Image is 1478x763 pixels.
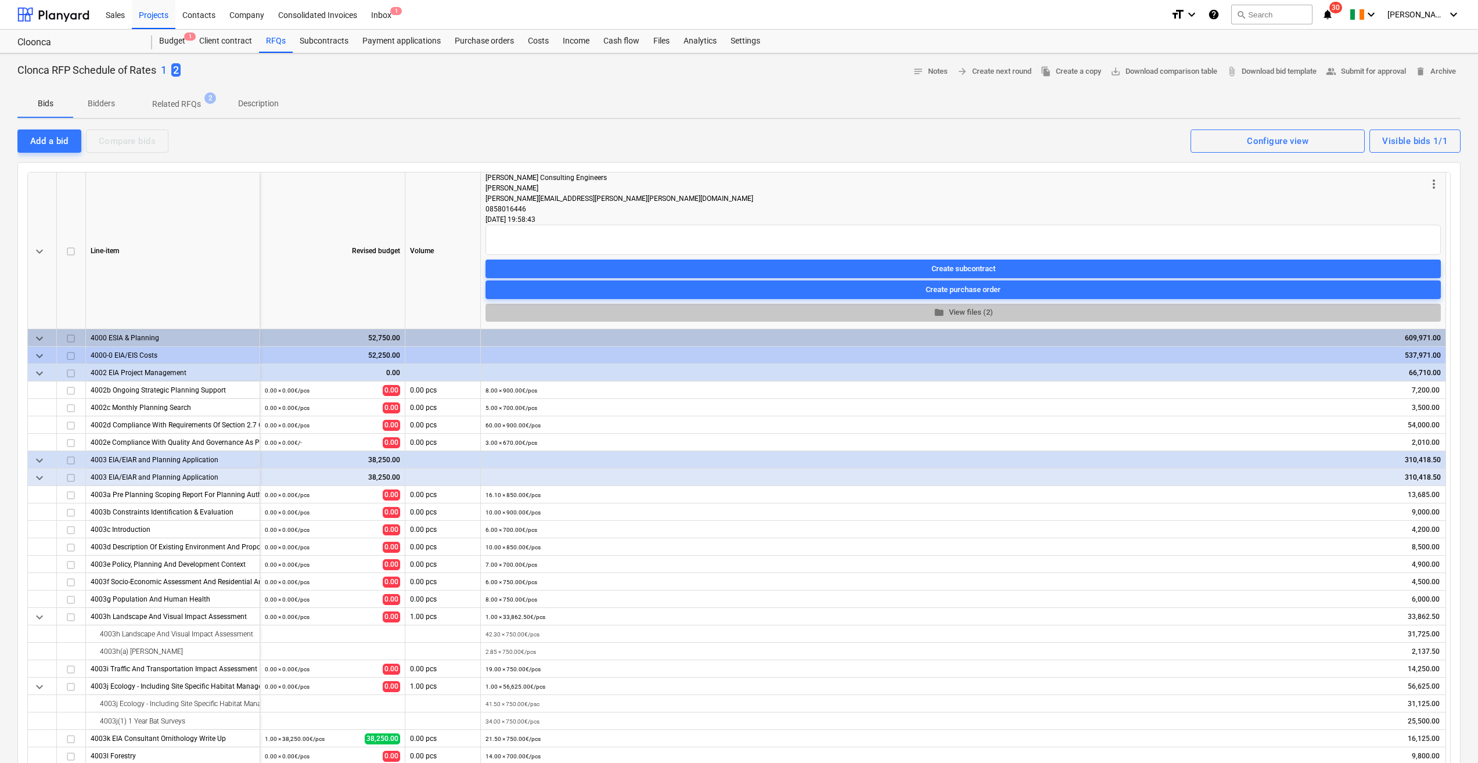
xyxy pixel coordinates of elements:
[486,596,537,603] small: 8.00 × 750.00€ / pcs
[486,701,540,707] small: 41.50 × 750.00€ / psc
[91,695,255,712] div: 4003j Ecology - Including Site Specific Habitat Management Plan
[1420,707,1478,763] iframe: Chat Widget
[1106,63,1222,81] a: Download comparison table
[724,30,767,53] a: Settings
[1411,525,1441,535] span: 4,200.00
[486,451,1441,469] div: 310,418.50
[184,33,196,41] span: 1
[1407,664,1441,674] span: 14,250.00
[87,98,115,110] p: Bidders
[1185,8,1199,21] i: keyboard_arrow_down
[1411,386,1441,395] span: 7,200.00
[1407,699,1441,709] span: 31,125.00
[265,562,310,568] small: 0.00 × 0.00€ / pcs
[556,30,596,53] a: Income
[1247,134,1308,149] div: Configure view
[1411,560,1441,570] span: 4,900.00
[646,30,677,53] div: Files
[1110,65,1217,78] span: Download comparison table
[265,387,310,394] small: 0.00 × 0.00€ / pcs
[486,195,753,203] span: [PERSON_NAME][EMAIL_ADDRESS][PERSON_NAME][PERSON_NAME][DOMAIN_NAME]
[383,594,400,605] span: 0.00
[1415,66,1426,77] span: delete
[486,649,536,655] small: 2.85 × 750.00€ / pcs
[383,611,400,622] span: 0.00
[1191,129,1365,153] button: Configure view
[33,244,46,258] span: keyboard_arrow_down
[486,469,1441,486] div: 310,418.50
[486,183,1427,193] div: [PERSON_NAME]
[91,643,255,660] div: 4003h(a) LEMP
[1329,2,1342,13] span: 30
[91,556,255,573] div: 4003e Policy, Planning And Development Context
[405,172,481,329] div: Volume
[265,364,400,382] div: 0.00
[390,7,402,15] span: 1
[293,30,355,53] div: Subcontracts
[521,30,556,53] a: Costs
[161,63,167,77] p: 1
[1110,66,1121,77] span: save_alt
[486,509,541,516] small: 10.00 × 900.00€ / pcs
[1407,490,1441,500] span: 13,685.00
[91,503,255,520] div: 4003b Constraints Identification & Evaluation
[91,469,255,485] div: 4003 EIA/EIAR and Planning Application
[596,30,646,53] a: Cash flow
[33,471,46,485] span: keyboard_arrow_down
[265,736,325,742] small: 1.00 × 38,250.00€ / pcs
[355,30,448,53] a: Payment applications
[383,577,400,588] span: 0.00
[1041,66,1051,77] span: file_copy
[1447,8,1461,21] i: keyboard_arrow_down
[192,30,259,53] div: Client contract
[486,347,1441,364] div: 537,971.00
[405,434,481,451] div: 0.00 pcs
[383,420,400,431] span: 0.00
[152,98,201,110] p: Related RFQs
[1411,438,1441,448] span: 2,010.00
[486,562,537,568] small: 7.00 × 700.00€ / pcs
[259,30,293,53] a: RFQs
[91,434,255,451] div: 4002e Compliance With Quality And Governance As Per Rfp
[486,753,541,760] small: 14.00 × 700.00€ / pcs
[1411,751,1441,761] span: 9,800.00
[405,538,481,556] div: 0.00 pcs
[91,486,255,503] div: 4003a Pre Planning Scoping Report For Planning Authority
[33,680,46,694] span: keyboard_arrow_down
[33,366,46,380] span: keyboard_arrow_down
[383,385,400,396] span: 0.00
[908,63,952,81] button: Notes
[91,329,255,346] div: 4000 ESIA & Planning
[486,440,537,446] small: 3.00 × 670.00€ / pcs
[17,63,156,77] p: Clonca RFP Schedule of Rates
[405,382,481,399] div: 0.00 pcs
[383,437,400,448] span: 0.00
[91,538,255,555] div: 4003d Description Of Existing Environment And Proposed Development
[486,544,541,550] small: 10.00 × 850.00€ / pcs
[486,260,1441,278] button: Create subcontract
[486,683,545,690] small: 1.00 × 56,625.00€ / pcs
[91,625,255,643] div: 4003h Landscape And Visual Impact Assessment
[677,30,724,53] a: Analytics
[161,63,167,78] button: 1
[265,509,310,516] small: 0.00 × 0.00€ / pcs
[30,134,69,149] div: Add a bid
[486,527,537,533] small: 6.00 × 700.00€ / pcs
[405,591,481,608] div: 0.00 pcs
[405,608,481,625] div: 1.00 pcs
[932,262,995,275] div: Create subcontract
[952,63,1036,81] button: Create next round
[1407,612,1441,622] span: 33,862.50
[265,492,310,498] small: 0.00 × 0.00€ / pcs
[383,524,400,535] span: 0.00
[33,349,46,363] span: keyboard_arrow_down
[486,172,1427,183] div: [PERSON_NAME] Consulting Engineers
[486,579,537,585] small: 6.00 × 750.00€ / pcs
[486,304,1441,322] button: View files (2)
[1407,734,1441,744] span: 16,125.00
